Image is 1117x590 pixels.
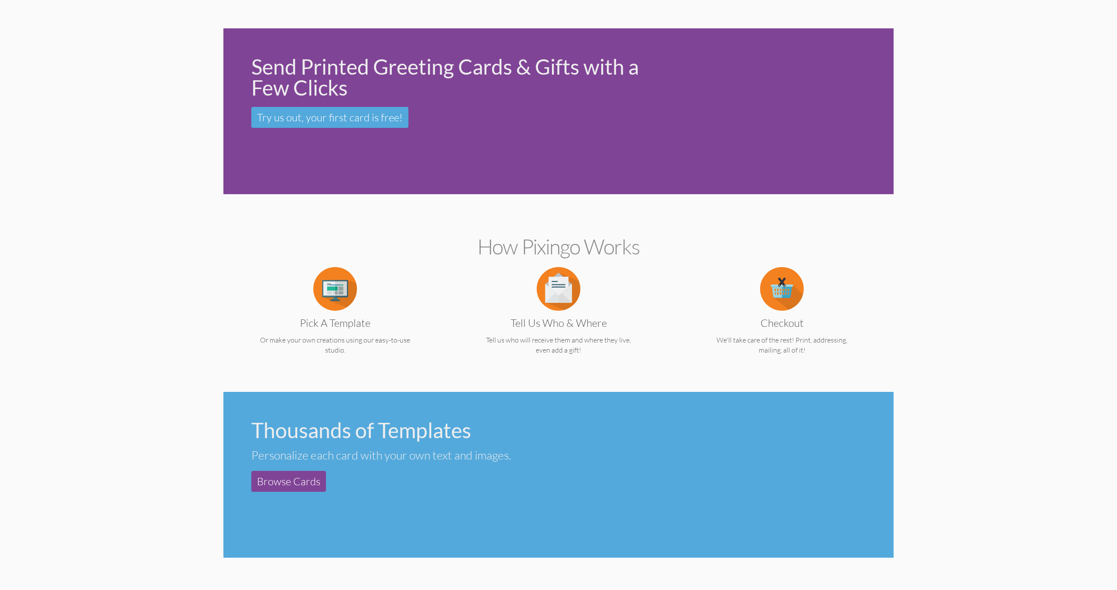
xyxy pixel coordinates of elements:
[313,267,357,311] img: item.alt
[251,471,326,492] a: Browse Cards
[247,317,423,329] h3: Pick a Template
[687,284,877,355] a: Checkout We'll take care of the rest! Print, addressing, mailing, all of it!
[470,317,647,329] h3: Tell us Who & Where
[760,267,804,311] img: item.alt
[251,107,408,128] a: Try us out, your first card is free!
[694,317,870,329] h3: Checkout
[251,420,552,441] div: Thousands of Templates
[251,56,663,98] div: Send Printed Greeting Cards & Gifts with a Few Clicks
[240,335,430,355] p: Or make your own creations using our easy-to-use studio.
[687,335,877,355] p: We'll take care of the rest! Print, addressing, mailing, all of it!
[239,235,878,258] h2: How Pixingo works
[251,448,552,462] div: Personalize each card with your own text and images.
[537,267,580,311] img: item.alt
[464,335,653,355] p: Tell us who will receive them and where they live, even add a gift!
[240,284,430,355] a: Pick a Template Or make your own creations using our easy-to-use studio.
[257,111,403,124] span: Try us out, your first card is free!
[464,284,653,355] a: Tell us Who & Where Tell us who will receive them and where they live, even add a gift!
